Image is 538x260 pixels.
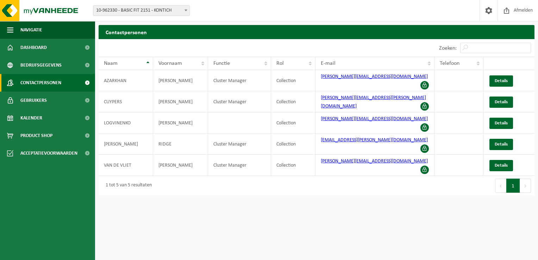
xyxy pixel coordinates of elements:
[20,56,62,74] span: Bedrijfsgegevens
[489,139,513,150] a: Details
[208,134,271,155] td: Cluster Manager
[495,163,508,168] span: Details
[213,61,230,66] span: Functie
[99,112,153,134] td: LOGVINENKO
[104,61,118,66] span: Naam
[153,155,208,176] td: [PERSON_NAME]
[321,61,336,66] span: E-mail
[99,70,153,91] td: AZARKHAN
[321,74,428,79] a: [PERSON_NAME][EMAIL_ADDRESS][DOMAIN_NAME]
[489,75,513,87] a: Details
[271,134,315,155] td: Collection
[20,39,47,56] span: Dashboard
[495,179,506,193] button: Previous
[495,79,508,83] span: Details
[208,91,271,112] td: Cluster Manager
[99,134,153,155] td: [PERSON_NAME]
[153,112,208,134] td: [PERSON_NAME]
[208,70,271,91] td: Cluster Manager
[321,159,428,164] a: [PERSON_NAME][EMAIL_ADDRESS][DOMAIN_NAME]
[93,6,189,16] span: 10-962330 - BASIC FIT 2151 - KONTICH
[208,155,271,176] td: Cluster Manager
[271,91,315,112] td: Collection
[321,137,428,143] a: [EMAIL_ADDRESS][PERSON_NAME][DOMAIN_NAME]
[489,160,513,171] a: Details
[276,61,284,66] span: Rol
[153,134,208,155] td: RIDGE
[489,118,513,129] a: Details
[495,142,508,147] span: Details
[271,155,315,176] td: Collection
[99,91,153,112] td: CUYPERS
[20,74,61,92] span: Contactpersonen
[20,92,47,109] span: Gebruikers
[20,144,77,162] span: Acceptatievoorwaarden
[102,179,152,192] div: 1 tot 5 van 5 resultaten
[153,91,208,112] td: [PERSON_NAME]
[321,116,428,122] a: [PERSON_NAME][EMAIL_ADDRESS][DOMAIN_NAME]
[20,127,52,144] span: Product Shop
[153,70,208,91] td: [PERSON_NAME]
[440,61,459,66] span: Telefoon
[99,25,534,39] h2: Contactpersonen
[520,179,531,193] button: Next
[271,112,315,134] td: Collection
[93,5,190,16] span: 10-962330 - BASIC FIT 2151 - KONTICH
[495,121,508,125] span: Details
[321,95,426,109] a: [PERSON_NAME][EMAIL_ADDRESS][PERSON_NAME][DOMAIN_NAME]
[506,179,520,193] button: 1
[439,45,457,51] label: Zoeken:
[99,155,153,176] td: VAN DE VLIET
[495,100,508,104] span: Details
[271,70,315,91] td: Collection
[158,61,182,66] span: Voornaam
[20,109,42,127] span: Kalender
[489,97,513,108] a: Details
[20,21,42,39] span: Navigatie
